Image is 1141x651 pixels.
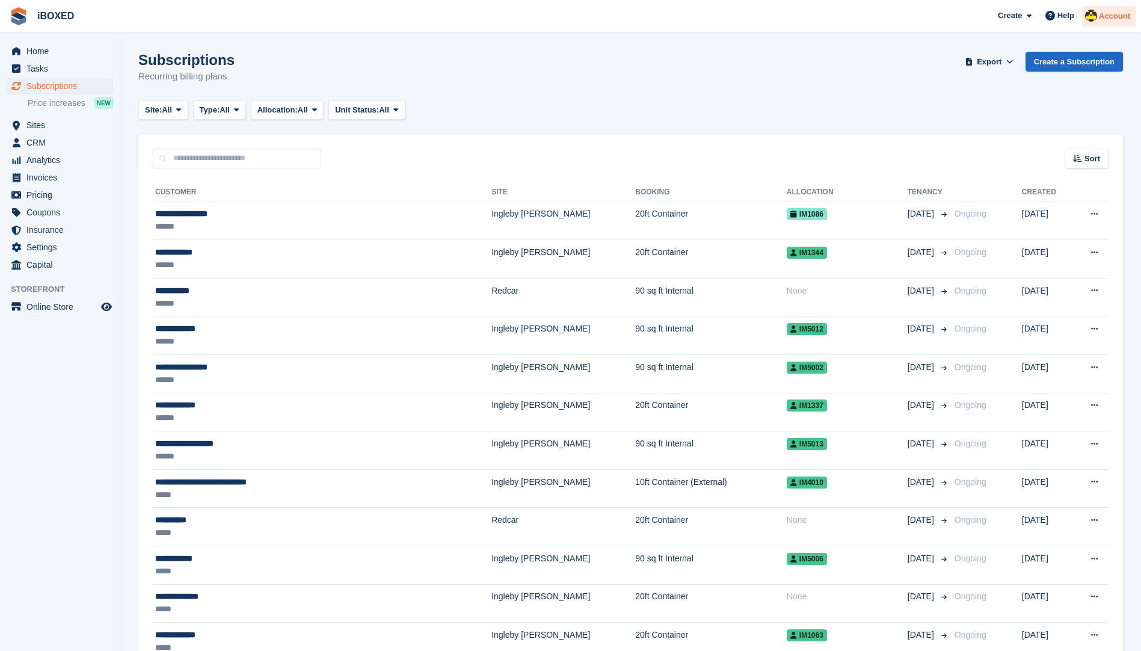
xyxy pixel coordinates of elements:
td: 90 sq ft Internal [635,355,787,393]
th: Allocation [787,183,908,202]
span: IM1063 [787,629,827,641]
span: Ongoing [955,554,986,563]
span: Allocation: [257,104,298,116]
td: Ingleby [PERSON_NAME] [491,584,635,623]
div: None [787,514,908,526]
span: IM1344 [787,247,827,259]
span: Ongoing [955,247,986,257]
button: Export [963,52,1016,72]
span: [DATE] [908,552,936,565]
button: Allocation: All [251,100,324,120]
span: CRM [26,134,99,151]
span: Pricing [26,187,99,203]
span: Ongoing [955,400,986,410]
td: 20ft Container [635,393,787,431]
a: Preview store [99,300,114,314]
td: Ingleby [PERSON_NAME] [491,431,635,470]
th: Site [491,183,635,202]
span: All [162,104,172,116]
td: [DATE] [1022,546,1072,585]
span: [DATE] [908,322,936,335]
td: 20ft Container [635,508,787,546]
span: Ongoing [955,439,986,448]
button: Type: All [193,100,246,120]
td: [DATE] [1022,316,1072,355]
td: Ingleby [PERSON_NAME] [491,469,635,508]
span: IM1337 [787,400,827,412]
span: Insurance [26,221,99,238]
span: Home [26,43,99,60]
td: [DATE] [1022,278,1072,316]
h1: Subscriptions [138,52,235,68]
span: Storefront [11,283,120,295]
span: [DATE] [908,246,936,259]
a: menu [6,187,114,203]
span: [DATE] [908,514,936,526]
a: menu [6,117,114,134]
img: Katie Brown [1085,10,1097,22]
div: None [787,285,908,297]
td: [DATE] [1022,469,1072,508]
td: 90 sq ft Internal [635,278,787,316]
span: IM4010 [787,477,827,489]
td: 20ft Container [635,240,787,279]
img: stora-icon-8386f47178a22dfd0bd8f6a31ec36ba5ce8667c1dd55bd0f319d3a0aa187defe.svg [10,7,28,25]
span: [DATE] [908,361,936,374]
a: menu [6,43,114,60]
span: All [298,104,308,116]
td: [DATE] [1022,584,1072,623]
span: Help [1057,10,1074,22]
th: Tenancy [908,183,950,202]
span: Settings [26,239,99,256]
td: Ingleby [PERSON_NAME] [491,546,635,585]
span: Sites [26,117,99,134]
td: [DATE] [1022,240,1072,279]
span: IM5006 [787,553,827,565]
p: Recurring billing plans [138,70,235,84]
a: menu [6,60,114,77]
span: Create [998,10,1022,22]
span: [DATE] [908,437,936,450]
span: IM5012 [787,323,827,335]
span: Sort [1084,153,1100,165]
span: Ongoing [955,591,986,601]
span: Coupons [26,204,99,221]
td: 20ft Container [635,584,787,623]
span: Price increases [28,97,85,109]
span: [DATE] [908,285,936,297]
span: Ongoing [955,515,986,525]
span: Invoices [26,169,99,186]
td: Ingleby [PERSON_NAME] [491,202,635,240]
a: Price increases NEW [28,96,114,110]
a: menu [6,169,114,186]
a: menu [6,239,114,256]
a: menu [6,204,114,221]
span: Account [1099,10,1130,22]
span: [DATE] [908,399,936,412]
td: [DATE] [1022,431,1072,470]
span: IM5002 [787,362,827,374]
span: Online Store [26,298,99,315]
td: Ingleby [PERSON_NAME] [491,316,635,355]
div: NEW [94,97,114,109]
span: Site: [145,104,162,116]
td: 90 sq ft Internal [635,431,787,470]
td: 10ft Container (External) [635,469,787,508]
span: Ongoing [955,477,986,487]
span: Subscriptions [26,78,99,94]
a: menu [6,256,114,273]
td: Redcar [491,278,635,316]
td: 20ft Container [635,202,787,240]
td: Ingleby [PERSON_NAME] [491,240,635,279]
a: menu [6,78,114,94]
td: Redcar [491,508,635,546]
span: IM5013 [787,438,827,450]
span: Type: [200,104,220,116]
span: [DATE] [908,208,936,220]
td: Ingleby [PERSON_NAME] [491,355,635,393]
button: Site: All [138,100,188,120]
span: All [220,104,230,116]
span: Unit Status: [335,104,379,116]
a: menu [6,134,114,151]
th: Customer [153,183,491,202]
